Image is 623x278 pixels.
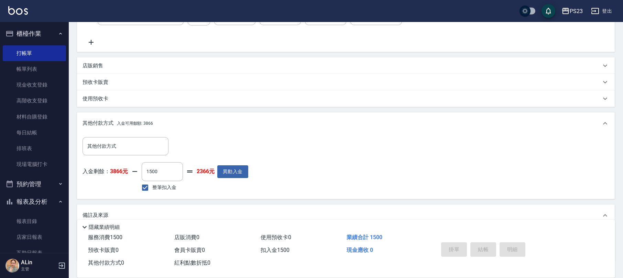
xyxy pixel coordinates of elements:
a: 報表目錄 [3,213,66,229]
p: 預收卡販賣 [83,79,108,86]
p: 隱藏業績明細 [89,224,120,231]
div: 其他付款方式入金可用餘額: 3866 [77,112,615,134]
strong: 2366元 [197,168,215,175]
span: 業績合計 1500 [347,234,382,241]
p: 備註及來源 [83,212,108,219]
a: 帳單列表 [3,61,66,77]
a: 打帳單 [3,45,66,61]
span: 現金應收 0 [347,247,373,253]
span: 扣入金 1500 [261,247,289,253]
div: 備註及來源 [77,204,615,226]
a: 每日結帳 [3,125,66,141]
a: 排班表 [3,141,66,156]
button: 預約管理 [3,175,66,193]
button: PS23 [559,4,586,18]
div: 店販銷售 [77,57,615,74]
button: 異動入金 [217,165,248,178]
span: 紅利點數折抵 0 [174,259,210,266]
a: 材料自購登錄 [3,109,66,125]
div: 預收卡販賣 [77,74,615,90]
span: 其他付款方式 0 [88,259,124,266]
a: 高階收支登錄 [3,93,66,109]
h5: ALin [21,259,56,266]
a: 店家日報表 [3,229,66,245]
span: 使用預收卡 0 [261,234,291,241]
button: save [542,4,555,18]
p: 主管 [21,266,56,272]
a: 現場電腦打卡 [3,156,66,172]
a: 互助日報表 [3,245,66,261]
p: 入金剩餘： [83,168,128,175]
span: 服務消費 1500 [88,234,122,241]
p: 店販銷售 [83,62,103,69]
p: 其他付款方式 [83,120,153,127]
p: 使用預收卡 [83,95,108,102]
button: 報表及分析 [3,193,66,211]
div: PS23 [570,7,583,15]
img: Logo [8,6,28,15]
span: 整筆扣入金 [152,184,176,191]
span: 預收卡販賣 0 [88,247,119,253]
strong: 3866元 [110,168,128,175]
span: 入金可用餘額: 3866 [117,121,153,126]
button: 登出 [588,5,615,18]
span: 店販消費 0 [174,234,199,241]
div: 使用預收卡 [77,90,615,107]
a: 現金收支登錄 [3,77,66,93]
span: 會員卡販賣 0 [174,247,205,253]
button: 櫃檯作業 [3,25,66,43]
img: Person [6,259,19,273]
